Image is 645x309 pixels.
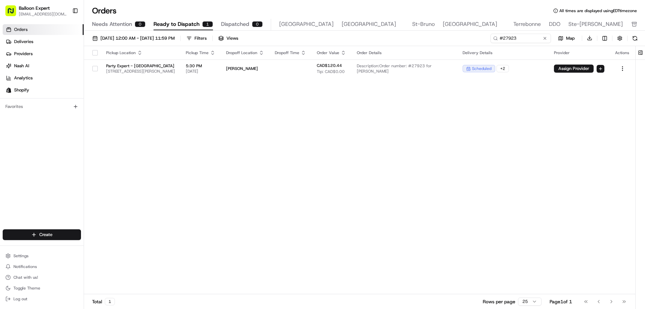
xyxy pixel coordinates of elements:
div: Delivery Details [463,50,543,55]
button: [DATE] 12:00 AM - [DATE] 11:59 PM [89,34,178,43]
span: 5:30 PM [186,63,215,69]
a: Orders [3,24,84,35]
div: Order Value [317,50,346,55]
span: Ste-[PERSON_NAME] [568,20,623,28]
span: Tip: CAD$0.00 [317,69,345,74]
button: Notifications [3,262,81,271]
span: [DATE] 12:00 AM - [DATE] 11:59 PM [100,35,175,41]
span: Providers [14,51,33,57]
span: Log out [13,296,27,302]
button: Assign Provider [554,65,594,73]
span: Orders [14,27,28,33]
span: Notifications [13,264,37,269]
button: Toggle Theme [3,283,81,293]
button: Refresh [630,34,640,43]
div: 0 [252,21,263,27]
div: Total [92,298,115,305]
button: Chat with us! [3,273,81,282]
span: Description: Order number: #27923 for [PERSON_NAME] [357,63,452,74]
h1: Orders [92,5,117,16]
div: Order Details [357,50,452,55]
div: 0 [135,21,145,27]
span: Create [39,232,52,238]
span: Chat with us! [13,275,38,280]
span: Deliveries [14,39,33,45]
span: Nash AI [14,63,29,69]
button: Balloon Expert[EMAIL_ADDRESS][DOMAIN_NAME] [3,3,70,19]
span: scheduled [472,66,491,71]
p: Rows per page [483,298,515,305]
span: [STREET_ADDRESS][PERSON_NAME] [106,69,175,74]
img: Shopify logo [6,87,11,93]
span: Needs Attention [92,20,132,28]
div: Page 1 of 1 [550,298,572,305]
button: Balloon Expert [19,5,50,11]
a: Analytics [3,73,84,83]
a: Providers [3,48,84,59]
span: DDO [549,20,560,28]
div: Favorites [3,101,81,112]
span: [GEOGRAPHIC_DATA] [342,20,396,28]
div: 1 [105,298,115,305]
a: Nash AI [3,61,84,71]
span: CAD$120.44 [317,63,342,68]
div: Pickup Time [186,50,215,55]
button: [EMAIL_ADDRESS][DOMAIN_NAME] [19,11,67,17]
div: Dropoff Location [226,50,264,55]
div: Filters [195,35,207,41]
span: Dispatched [221,20,249,28]
span: All times are displayed using EDT timezone [559,8,637,13]
button: Log out [3,294,81,304]
button: Create [3,229,81,240]
span: [PERSON_NAME] [226,66,264,71]
span: Ready to Dispatch [154,20,200,28]
span: Settings [13,253,29,259]
button: Settings [3,251,81,261]
div: 1 [202,21,213,27]
span: [DATE] [186,69,215,74]
a: Deliveries [3,36,84,47]
span: Toggle Theme [13,285,40,291]
span: Shopify [14,87,29,93]
div: + 2 [497,65,509,72]
div: Actions [615,50,630,55]
input: Type to search [490,34,551,43]
span: Analytics [14,75,33,81]
span: Party Expert - [GEOGRAPHIC_DATA] [106,63,175,69]
span: Views [226,35,238,41]
span: [GEOGRAPHIC_DATA] [279,20,334,28]
div: Provider [554,50,604,55]
span: [GEOGRAPHIC_DATA] [443,20,497,28]
button: Map [554,34,579,42]
span: Terrebonne [513,20,541,28]
button: Views [215,34,241,43]
span: St-Bruno [412,20,435,28]
div: Dropoff Time [275,50,306,55]
span: Map [566,35,575,41]
button: Filters [183,34,210,43]
a: Shopify [3,85,84,95]
div: Pickup Location [106,50,175,55]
